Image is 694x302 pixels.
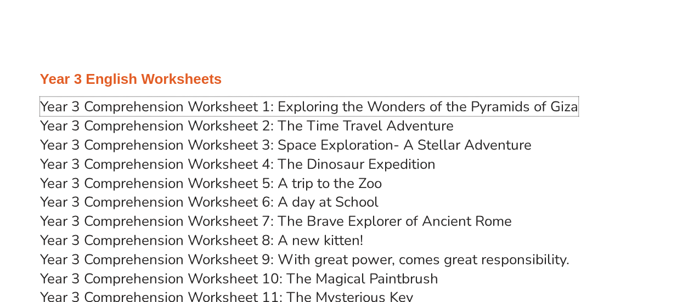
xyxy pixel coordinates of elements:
[40,135,532,155] a: Year 3 Comprehension Worksheet 3: Space Exploration- A Stellar Adventure
[40,116,454,135] a: Year 3 Comprehension Worksheet 2: The Time Travel Adventure
[40,97,578,116] a: Year 3 Comprehension Worksheet 1: Exploring the Wonders of the Pyramids of Giza
[40,269,438,288] a: Year 3 Comprehension Worksheet 10: The Magical Paintbrush
[511,178,694,302] iframe: Chat Widget
[40,174,382,193] a: Year 3 Comprehension Worksheet 5: A trip to the Zoo
[40,212,512,231] a: Year 3 Comprehension Worksheet 7: The Brave Explorer of Ancient Rome
[40,250,569,269] a: Year 3 Comprehension Worksheet 9: With great power, comes great responsibility.
[40,192,379,212] a: Year 3 Comprehension Worksheet 6: A day at School
[40,155,436,174] a: Year 3 Comprehension Worksheet 4: The Dinosaur Expedition
[40,231,363,250] a: Year 3 Comprehension Worksheet 8: A new kitten!
[40,70,654,89] h3: Year 3 English Worksheets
